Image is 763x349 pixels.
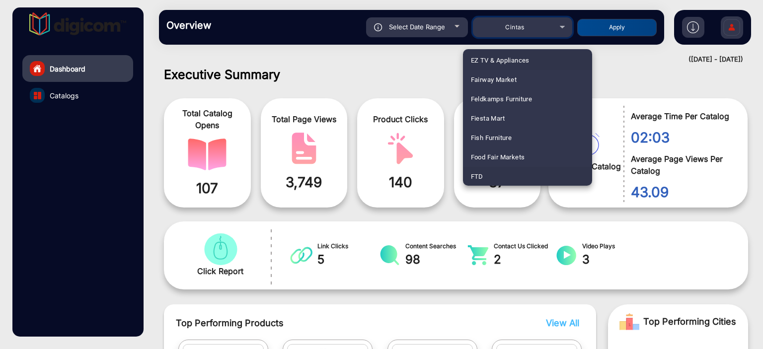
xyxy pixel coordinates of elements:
[471,147,525,167] span: Food Fair Markets
[471,109,505,128] span: Fiesta Mart
[471,51,530,70] span: EZ TV & Appliances
[471,167,483,186] span: FTD
[471,89,533,109] span: Feldkamps Furniture
[471,70,517,89] span: Fairway Market
[471,128,512,147] span: Fish Furniture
